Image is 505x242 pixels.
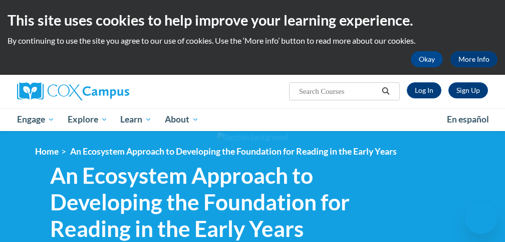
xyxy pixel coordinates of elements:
[378,85,393,97] button: Search
[17,82,164,100] a: Cox Campus
[61,108,114,131] a: Explore
[70,146,397,157] span: An Ecosystem Approach to Developing the Foundation for Reading in the Early Years
[465,202,497,234] iframe: Button to launch messaging window
[68,113,108,126] span: Explore
[120,113,152,126] span: Learn
[8,35,497,46] p: By continuing to use the site you agree to our use of cookies. Use the ‘More info’ button to read...
[440,109,495,130] a: En español
[450,51,497,67] a: More Info
[407,82,441,98] a: Log In
[11,108,61,131] a: Engage
[217,132,288,143] img: Section background
[17,113,55,126] span: Engage
[448,82,488,98] a: Register
[114,108,158,131] a: Learn
[165,113,199,126] span: About
[8,10,497,30] h2: This site uses cookies to help improve your learning experience.
[10,108,495,131] div: Main menu
[50,162,388,241] span: An Ecosystem Approach to Developing the Foundation for Reading in the Early Years
[298,85,378,97] input: Search Courses
[35,146,59,157] a: Home
[158,108,205,131] a: About
[411,51,443,67] button: Okay
[17,82,129,100] img: Cox Campus
[447,114,489,125] span: En español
